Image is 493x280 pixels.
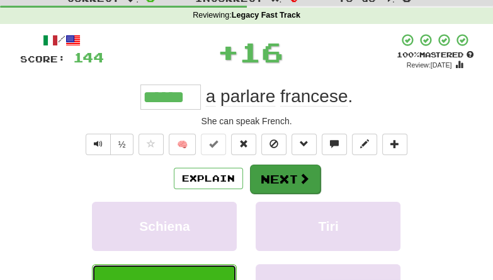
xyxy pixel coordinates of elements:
[92,202,237,251] button: Schiena
[174,168,243,189] button: Explain
[169,134,196,155] button: 🧠
[231,134,256,155] button: Reset to 0% Mastered (alt+r)
[217,33,239,71] span: +
[250,165,320,194] button: Next
[256,202,400,251] button: Tiri
[280,86,348,107] span: francese
[232,11,300,20] strong: Legacy Fast Track
[20,115,473,127] div: She can speak French.
[201,86,353,107] span: .
[352,134,377,155] button: Edit sentence (alt+d)
[382,134,407,155] button: Add to collection (alt+a)
[206,86,216,107] span: a
[201,134,226,155] button: Set this sentence to 100% Mastered (alt+m)
[220,86,275,107] span: parlare
[73,49,104,65] span: 144
[261,134,286,155] button: Ignore sentence (alt+i)
[318,219,338,233] span: Tiri
[83,134,134,155] div: Text-to-speech controls
[110,134,134,155] button: ½
[20,33,104,49] div: /
[139,219,190,233] span: Schiena
[86,134,111,155] button: Play sentence audio (ctl+space)
[397,50,419,59] span: 100 %
[407,61,452,69] small: Review: [DATE]
[292,134,317,155] button: Grammar (alt+g)
[322,134,347,155] button: Discuss sentence (alt+u)
[397,50,473,60] div: Mastered
[20,54,65,64] span: Score:
[239,36,283,67] span: 16
[139,134,164,155] button: Favorite sentence (alt+f)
